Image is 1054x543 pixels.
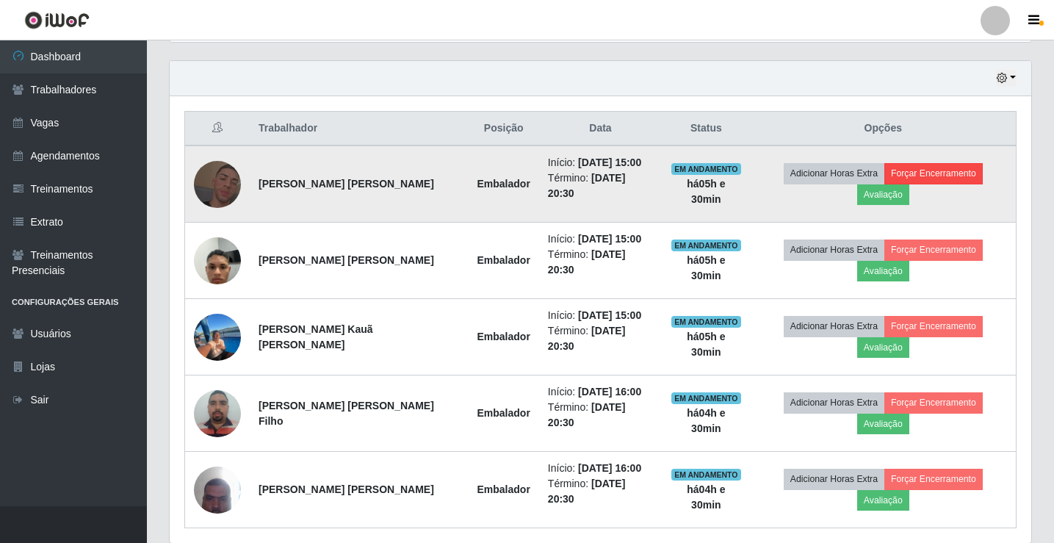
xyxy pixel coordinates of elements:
[671,392,741,404] span: EM ANDAMENTO
[194,304,241,370] img: 1754884192985.jpeg
[194,459,241,521] img: 1722619557508.jpeg
[671,469,741,481] span: EM ANDAMENTO
[578,309,641,321] time: [DATE] 15:00
[687,178,725,205] strong: há 05 h e 30 min
[548,247,653,278] li: Término:
[548,308,653,323] li: Início:
[857,261,909,281] button: Avaliação
[477,407,530,419] strong: Embalador
[477,483,530,495] strong: Embalador
[477,331,530,342] strong: Embalador
[548,461,653,476] li: Início:
[468,112,538,146] th: Posição
[784,163,884,184] button: Adicionar Horas Extra
[884,392,983,413] button: Forçar Encerramento
[687,254,725,281] strong: há 05 h e 30 min
[194,143,241,226] img: 1690769088770.jpeg
[548,170,653,201] li: Término:
[477,178,530,190] strong: Embalador
[784,392,884,413] button: Adicionar Horas Extra
[578,386,641,398] time: [DATE] 16:00
[578,462,641,474] time: [DATE] 16:00
[884,163,983,184] button: Forçar Encerramento
[857,184,909,205] button: Avaliação
[884,316,983,337] button: Forçar Encerramento
[857,490,909,511] button: Avaliação
[662,112,750,146] th: Status
[548,476,653,507] li: Término:
[477,254,530,266] strong: Embalador
[194,382,241,445] img: 1686264689334.jpeg
[857,414,909,434] button: Avaliação
[671,163,741,175] span: EM ANDAMENTO
[687,331,725,358] strong: há 05 h e 30 min
[259,400,434,427] strong: [PERSON_NAME] [PERSON_NAME] Filho
[548,155,653,170] li: Início:
[548,231,653,247] li: Início:
[548,323,653,354] li: Término:
[671,240,741,251] span: EM ANDAMENTO
[857,337,909,358] button: Avaliação
[259,254,434,266] strong: [PERSON_NAME] [PERSON_NAME]
[259,323,373,350] strong: [PERSON_NAME] Kauã [PERSON_NAME]
[784,240,884,260] button: Adicionar Horas Extra
[259,483,434,495] strong: [PERSON_NAME] [PERSON_NAME]
[784,316,884,337] button: Adicionar Horas Extra
[24,11,90,29] img: CoreUI Logo
[250,112,468,146] th: Trabalhador
[751,112,1017,146] th: Opções
[687,483,725,511] strong: há 04 h e 30 min
[539,112,662,146] th: Data
[671,316,741,328] span: EM ANDAMENTO
[548,400,653,431] li: Término:
[884,469,983,489] button: Forçar Encerramento
[578,233,641,245] time: [DATE] 15:00
[259,178,434,190] strong: [PERSON_NAME] [PERSON_NAME]
[687,407,725,434] strong: há 04 h e 30 min
[194,229,241,292] img: 1736201934549.jpeg
[784,469,884,489] button: Adicionar Horas Extra
[548,384,653,400] li: Início:
[884,240,983,260] button: Forçar Encerramento
[578,157,641,168] time: [DATE] 15:00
